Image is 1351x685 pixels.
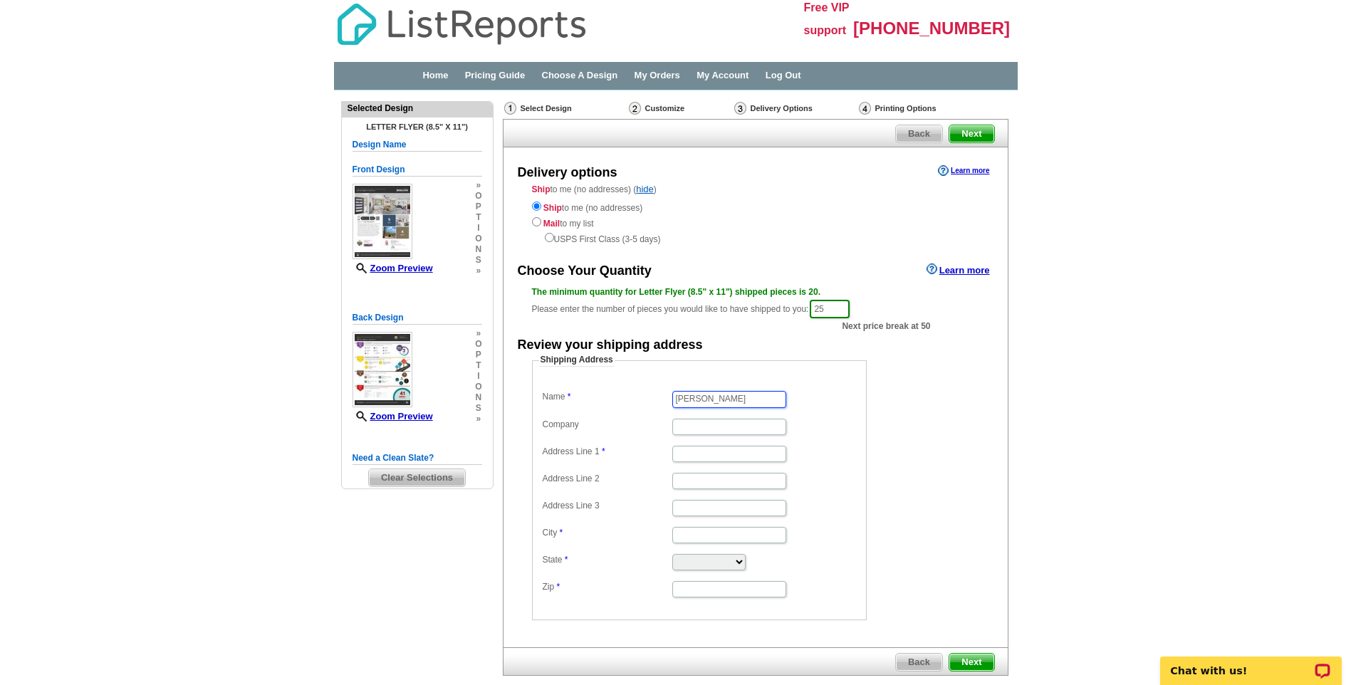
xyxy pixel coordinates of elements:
[353,263,433,273] a: Zoom Preview
[543,391,671,403] label: Name
[475,255,481,266] span: s
[532,184,551,194] strong: Ship
[627,101,733,115] div: Customize
[465,70,526,80] a: Pricing Guide
[475,339,481,350] span: o
[853,19,1010,38] span: [PHONE_NUMBER]
[353,411,433,422] a: Zoom Preview
[504,102,516,115] img: Select Design
[532,286,979,298] div: The minimum quantity for Letter Flyer (8.5" x 11") shipped pieces is 20.
[543,419,671,431] label: Company
[503,101,627,119] div: Select Design
[353,163,482,177] h5: Front Design
[949,654,993,671] span: Next
[543,500,671,512] label: Address Line 3
[353,451,482,465] h5: Need a Clean Slate?
[353,332,412,407] img: small-thumb.jpg
[475,191,481,202] span: o
[857,101,984,115] div: Printing Options
[938,165,989,177] a: Learn more
[896,654,942,671] span: Back
[369,469,465,486] span: Clear Selections
[475,180,481,191] span: »
[518,262,652,281] div: Choose Your Quantity
[475,371,481,382] span: i
[804,1,850,36] span: Free VIP support
[518,336,703,355] div: Review your shipping address
[475,223,481,234] span: i
[539,354,615,367] legend: Shipping Address
[635,70,680,80] a: My Orders
[896,125,942,142] span: Back
[532,199,979,246] div: to me (no addresses) to my list
[697,70,748,80] a: My Account
[532,286,979,320] div: Please enter the number of pieces you would like to have shipped to you:
[475,392,481,403] span: n
[475,212,481,223] span: t
[353,122,482,131] h4: Letter Flyer (8.5" x 11")
[353,184,412,259] img: small-thumb.jpg
[532,230,979,246] div: USPS First Class (3-5 days)
[895,653,943,671] a: Back
[636,184,654,194] a: hide
[543,473,671,485] label: Address Line 2
[475,360,481,371] span: t
[949,125,993,142] span: Next
[475,328,481,339] span: »
[504,183,1008,246] div: to me (no addresses) ( )
[629,102,641,115] img: Customize
[734,102,746,115] img: Delivery Options
[353,311,482,325] h5: Back Design
[475,350,481,360] span: p
[475,382,481,392] span: o
[543,554,671,566] label: State
[1151,640,1351,685] iframe: LiveChat chat widget
[475,414,481,424] span: »
[766,70,801,80] a: Log Out
[842,320,930,333] span: Next price break at 50
[353,138,482,152] h5: Design Name
[422,70,448,80] a: Home
[475,234,481,244] span: o
[475,403,481,414] span: s
[859,102,871,115] img: Printing Options & Summary
[542,70,618,80] a: Choose A Design
[543,203,562,213] strong: Ship
[518,164,617,182] div: Delivery options
[342,102,493,115] div: Selected Design
[733,101,857,119] div: Delivery Options
[895,125,943,143] a: Back
[543,446,671,458] label: Address Line 1
[927,263,990,275] a: Learn more
[543,219,560,229] strong: Mail
[475,244,481,255] span: n
[475,202,481,212] span: p
[543,581,671,593] label: Zip
[475,266,481,276] span: »
[543,527,671,539] label: City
